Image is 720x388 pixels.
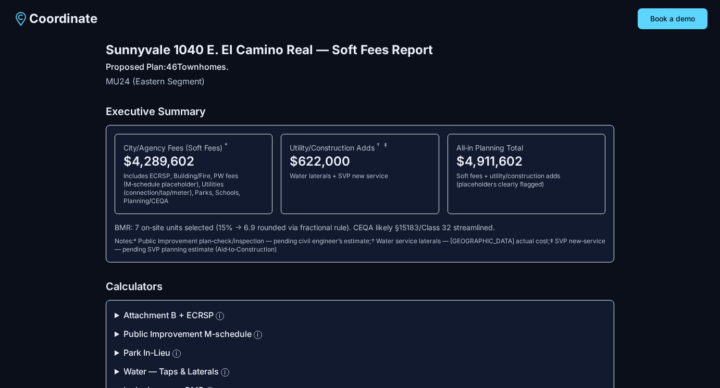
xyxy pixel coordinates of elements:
[456,172,597,189] div: Soft fees + utility/construction adds (placeholders clearly flagged)
[456,143,597,153] div: All‑in Planning Total
[290,172,430,180] div: Water laterals + SVP new service
[123,172,264,205] div: Includes ECRSP, Building/Fire, PW fees (M‑schedule placeholder), Utilities (connection/tap/meter)...
[172,349,181,358] button: More info
[456,153,597,170] div: $4,911,602
[106,279,614,294] h2: Calculators
[638,8,707,29] button: Book a demo
[216,312,224,320] button: More info
[225,141,228,149] sup: Public Improvement plan‑check/inspection — pending civil engineer’s estimate
[254,331,262,339] button: More info
[106,75,614,87] p: MU24 (Eastern Segment)
[290,143,430,153] div: Utility/Construction Adds
[115,309,605,321] summary: Attachment B + ECRSPMore info
[290,153,430,170] div: $622,000
[106,104,614,119] h2: Executive Summary
[29,10,97,27] span: Coordinate
[13,10,97,27] a: Coordinate
[384,141,387,149] sup: SVP new‑service — pending SVP planning estimate (Aid‑to‑Construction)
[115,346,605,359] summary: Park In‑LieuMore info
[115,237,605,254] div: Notes: * Public Improvement plan‑check/inspection — pending civil engineer’s estimate ; † Water s...
[106,60,614,73] div: Proposed Plan: 46 Townhomes.
[115,365,605,378] summary: Water — Taps & LateralsMore info
[123,153,264,170] div: $4,289,602
[221,368,229,377] button: More info
[115,328,605,340] summary: Public Improvement M‑scheduleMore info
[13,10,29,27] img: Coordinate
[123,143,264,153] div: City/Agency Fees (Soft Fees)
[106,42,614,58] h1: Sunnyvale 1040 E. El Camino Real — Soft Fees Report
[115,222,605,233] div: BMR: 7 on‑site units selected (15% → 6.9 rounded via fractional rule). CEQA likely §15183/Class 3...
[377,141,380,149] sup: Water service laterals — pending City actual cost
